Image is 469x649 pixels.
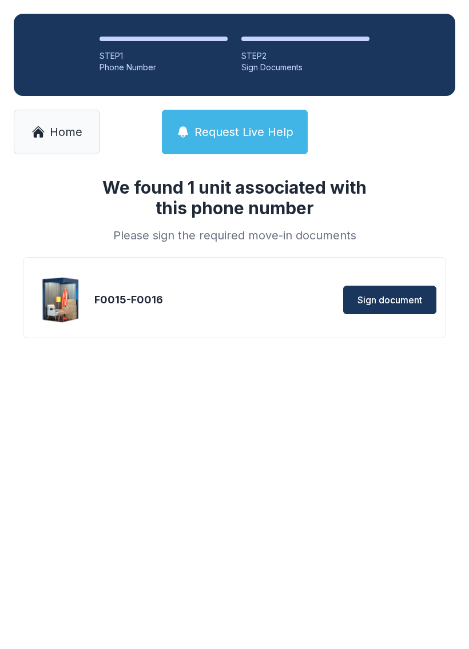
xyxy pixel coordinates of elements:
[241,50,369,62] div: STEP 2
[241,62,369,73] div: Sign Documents
[94,292,232,308] div: F0015-F0016
[88,177,381,218] h1: We found 1 unit associated with this phone number
[100,62,228,73] div: Phone Number
[194,124,293,140] span: Request Live Help
[100,50,228,62] div: STEP 1
[357,293,422,307] span: Sign document
[88,227,381,243] div: Please sign the required move-in documents
[50,124,82,140] span: Home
